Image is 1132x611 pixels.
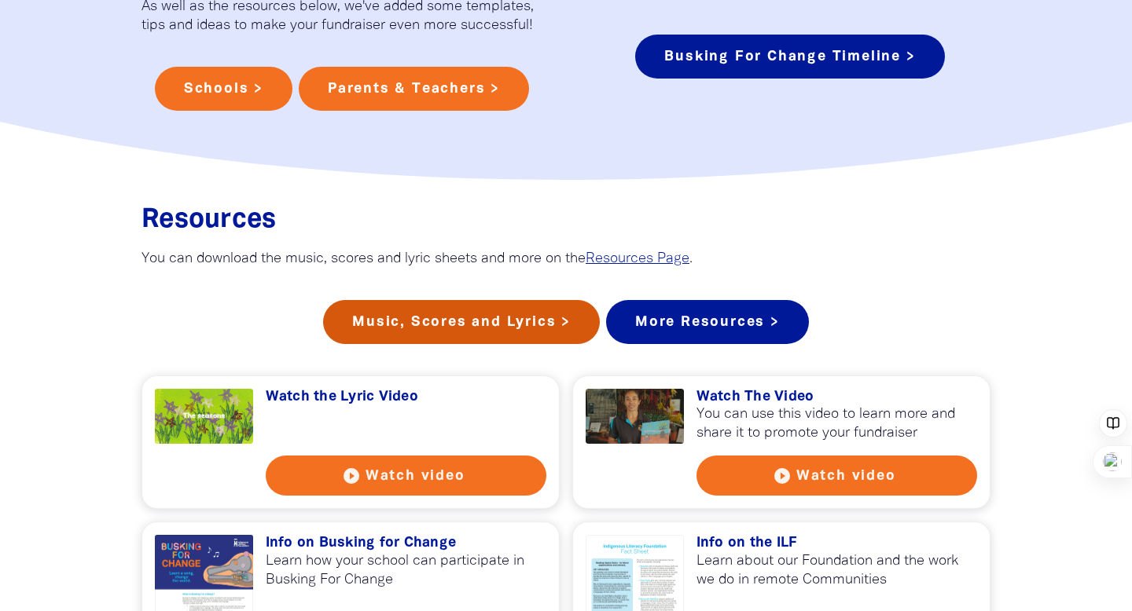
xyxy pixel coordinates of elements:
button: play_circle_filled Watch video [266,456,547,496]
i: play_circle_filled [773,466,792,485]
a: Schools > [155,67,292,111]
a: More Resources > [606,300,809,344]
p: You can download the music, scores and lyric sheets and more on the . [141,250,990,269]
h3: Info on Busking for Change [266,535,547,552]
a: Parents & Teachers > [299,67,529,111]
button: play_circle_filled Watch video [696,456,978,496]
span: Resources [141,208,276,232]
a: Music, Scores and Lyrics > [323,300,600,344]
h3: Info on the ILF [696,535,978,552]
h3: Watch The Video [696,389,978,406]
a: Busking For Change Timeline > [635,35,944,79]
a: Resources Page [586,252,689,265]
i: play_circle_filled [342,466,361,485]
h3: Watch the Lyric Video [266,389,547,406]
